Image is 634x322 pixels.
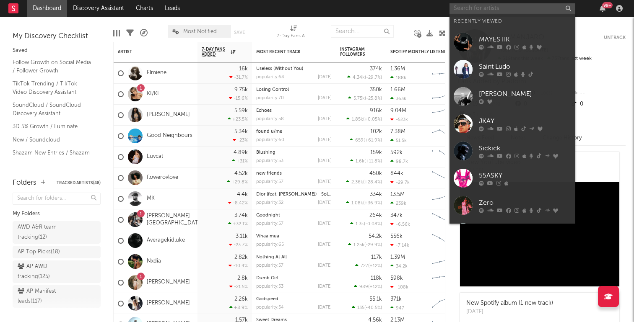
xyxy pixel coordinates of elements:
div: 4.4k [237,192,248,197]
svg: Chart title [428,63,466,84]
a: found u/me [256,129,282,134]
div: Vihaa mua [256,234,332,239]
div: ( ) [350,137,382,143]
span: 1.25k [353,243,364,247]
span: 659 [355,138,364,143]
div: [DATE] [318,117,332,121]
span: 989 [359,285,368,289]
div: 118k [371,276,382,281]
a: AP Top Picks(18) [13,246,101,258]
a: Shazam New Entries / Shazam [13,148,92,157]
svg: Chart title [428,272,466,293]
div: +29.8 % [227,179,248,185]
div: ( ) [348,95,382,101]
div: 3.11k [236,234,248,239]
span: +28.4 % [364,180,381,185]
div: 2.26k [234,296,248,302]
button: Tracked Artists(48) [57,181,101,185]
div: 592k [390,150,403,155]
div: popularity: 57 [256,180,283,184]
svg: Chart title [428,126,466,147]
a: Top 50/100 Viral / Spotify/Apple Discovery Assistant [13,162,92,187]
a: KI/KI [147,90,159,98]
div: AP Top Picks ( 18 ) [18,247,60,257]
input: Search for artists [450,3,575,14]
span: 2.36k [351,180,363,185]
div: 159k [370,150,382,155]
a: new friends [256,171,282,176]
a: 55ASKY [450,165,575,192]
div: 9.04M [390,108,406,113]
div: Blushing [256,150,332,155]
a: Saint Ludo [450,56,575,83]
div: ( ) [350,221,382,227]
div: popularity: 65 [256,242,284,247]
span: +12 % [369,285,381,289]
div: 1.39M [390,255,405,260]
div: [DATE] [318,159,332,163]
div: -23.7 % [229,242,248,247]
div: 371k [390,296,402,302]
a: AP AWD tracking(125) [13,260,101,283]
div: [PERSON_NAME] [479,89,571,99]
svg: Chart title [428,230,466,251]
a: Blushing [256,150,275,155]
div: ( ) [346,200,382,206]
div: Goodnight [256,213,332,218]
a: Averagekidluke [147,237,185,244]
div: 450k [369,171,382,176]
div: popularity: 57 [256,222,283,226]
div: New Spotify album (1 new track) [466,299,553,308]
a: Good Neighbours [147,132,192,139]
div: 16k [239,66,248,72]
div: [DATE] [318,201,332,205]
div: -10.4 % [229,263,248,268]
div: popularity: 58 [256,117,284,121]
div: -- [570,88,626,99]
span: 1.08k [351,201,363,206]
div: popularity: 64 [256,75,284,80]
div: ( ) [346,179,382,185]
a: [PERSON_NAME] [147,111,190,118]
a: AWD A&R team tracking(12) [13,221,101,244]
div: -29.7k [390,180,410,185]
a: JKAY [450,110,575,137]
button: 99+ [600,5,605,12]
span: 727 [361,264,368,268]
div: new friends [256,171,332,176]
div: ( ) [346,116,382,122]
span: +11.8 % [366,159,381,164]
div: 188k [390,75,406,80]
div: Spotify Monthly Listeners [390,49,453,54]
div: 7-Day Fans Added (7-Day Fans Added) [277,21,310,45]
span: -29.7 % [366,75,381,80]
a: [PERSON_NAME] [147,300,190,307]
div: Useless (Without You) [256,67,332,71]
span: +12 % [369,264,381,268]
svg: Chart title [428,251,466,272]
a: Dumb Girl [256,276,278,281]
div: Dior (feat. Chrystal) - Solardo Remix [256,192,332,197]
div: 239k [390,201,406,206]
span: -29.9 % [366,243,381,247]
div: +32.1 % [228,221,248,227]
div: +23.5 % [228,116,248,122]
div: Saved [13,46,101,56]
span: 135 [357,306,364,310]
span: 1.85k [352,117,363,122]
div: 55ASKY [479,170,571,180]
span: -40.5 % [366,306,381,310]
div: [DATE] [318,180,332,184]
div: -108k [390,284,408,290]
div: 102k [370,129,382,134]
a: Goodnight [256,213,280,218]
div: [DATE] [318,305,332,310]
span: -25.8 % [366,96,381,101]
div: 947 [390,305,404,311]
div: Zero [479,198,571,208]
div: 598k [390,276,403,281]
div: [DATE] [466,308,553,316]
a: Nothing At All [256,255,287,260]
div: Saint Ludo [479,62,571,72]
div: Sickick [479,143,571,153]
